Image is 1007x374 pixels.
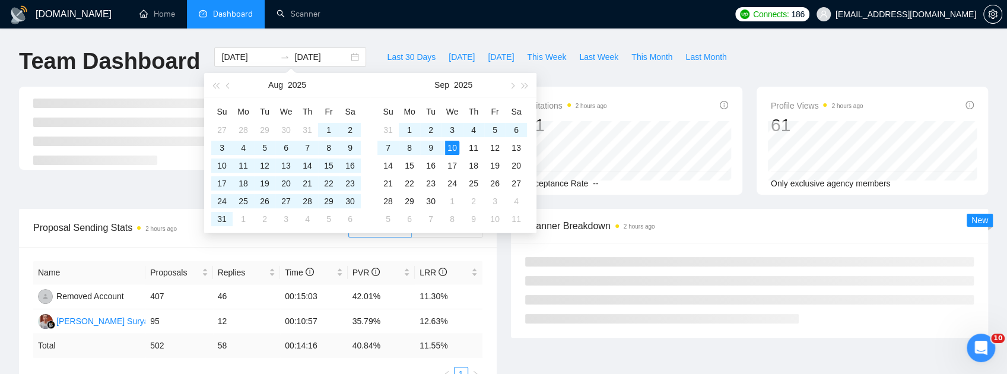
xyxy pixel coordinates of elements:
td: 2025-08-18 [233,175,254,192]
th: Tu [420,102,441,121]
img: gigradar-bm.png [47,321,55,329]
td: 12.63% [415,309,482,334]
th: Sa [506,102,527,121]
div: 5 [322,212,336,226]
td: 2025-09-17 [441,157,463,175]
td: 2025-08-23 [339,175,361,192]
div: 17 [215,176,229,191]
span: 10 [991,334,1005,343]
td: 2025-08-16 [339,157,361,175]
td: 2025-08-06 [275,139,297,157]
span: swap-right [280,52,290,62]
div: 31 [381,123,395,137]
td: 2025-08-15 [318,157,339,175]
span: Proposal Sending Stats [33,220,348,235]
td: 2025-08-17 [211,175,233,192]
td: 2025-09-23 [420,175,441,192]
td: 2025-10-10 [484,210,506,228]
th: Th [463,102,484,121]
td: 40.84 % [348,334,415,357]
div: 22 [322,176,336,191]
td: 2025-09-08 [399,139,420,157]
span: -- [593,179,598,188]
div: 24 [215,194,229,208]
div: 29 [402,194,417,208]
td: 2025-10-08 [441,210,463,228]
time: 2 hours ago [624,223,655,230]
td: 2025-09-19 [484,157,506,175]
div: 3 [488,194,502,208]
div: 1 [322,123,336,137]
td: 2025-10-04 [506,192,527,210]
span: info-circle [371,268,380,276]
div: 16 [424,159,438,173]
td: 2025-07-30 [275,121,297,139]
div: 29 [322,194,336,208]
a: homeHome [139,9,175,19]
img: logo [9,5,28,24]
td: 2025-09-14 [377,157,399,175]
td: 00:10:57 [280,309,347,334]
div: 15 [322,159,336,173]
th: Th [297,102,318,121]
div: 20 [279,176,293,191]
time: 2 hours ago [576,103,607,109]
div: 14 [300,159,315,173]
th: Mo [399,102,420,121]
td: 2025-09-06 [506,121,527,139]
th: Sa [339,102,361,121]
a: D[PERSON_NAME] Suryanto [38,316,160,325]
td: 2025-08-13 [275,157,297,175]
iframe: Intercom live chat [967,334,995,362]
div: 18 [236,176,250,191]
div: 17 [445,159,459,173]
input: Start date [221,50,275,64]
div: 22 [402,176,417,191]
td: 407 [145,284,212,309]
div: 12 [488,141,502,155]
td: 11.30% [415,284,482,309]
td: 2025-10-02 [463,192,484,210]
button: [DATE] [481,47,520,66]
td: 2025-08-05 [254,139,275,157]
td: 2025-10-07 [420,210,441,228]
div: 4 [466,123,481,137]
span: Last Week [579,50,618,64]
div: 2 [466,194,481,208]
div: 24 [445,176,459,191]
th: Proposals [145,261,212,284]
img: RA [38,289,53,304]
div: 18 [466,159,481,173]
div: 3 [279,212,293,226]
td: 2025-08-25 [233,192,254,210]
td: 2025-08-29 [318,192,339,210]
button: 2025 [288,73,306,97]
span: This Week [527,50,566,64]
div: 11 [466,141,481,155]
td: 2025-09-16 [420,157,441,175]
span: info-circle [720,101,728,109]
td: 2025-09-28 [377,192,399,210]
div: 8 [322,141,336,155]
div: 30 [279,123,293,137]
th: Su [211,102,233,121]
span: user [819,10,828,18]
div: 1 [445,194,459,208]
span: to [280,52,290,62]
td: 2025-10-11 [506,210,527,228]
span: Scanner Breakdown [525,218,974,233]
td: 2025-08-31 [377,121,399,139]
div: 9 [466,212,481,226]
td: 2025-08-09 [339,139,361,157]
div: 23 [343,176,357,191]
button: This Week [520,47,573,66]
th: Fr [484,102,506,121]
td: 2025-08-08 [318,139,339,157]
td: Total [33,334,145,357]
div: 2 [258,212,272,226]
div: 26 [258,194,272,208]
td: 2025-10-05 [377,210,399,228]
div: 15 [402,159,417,173]
span: info-circle [306,268,314,276]
div: 10 [445,141,459,155]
